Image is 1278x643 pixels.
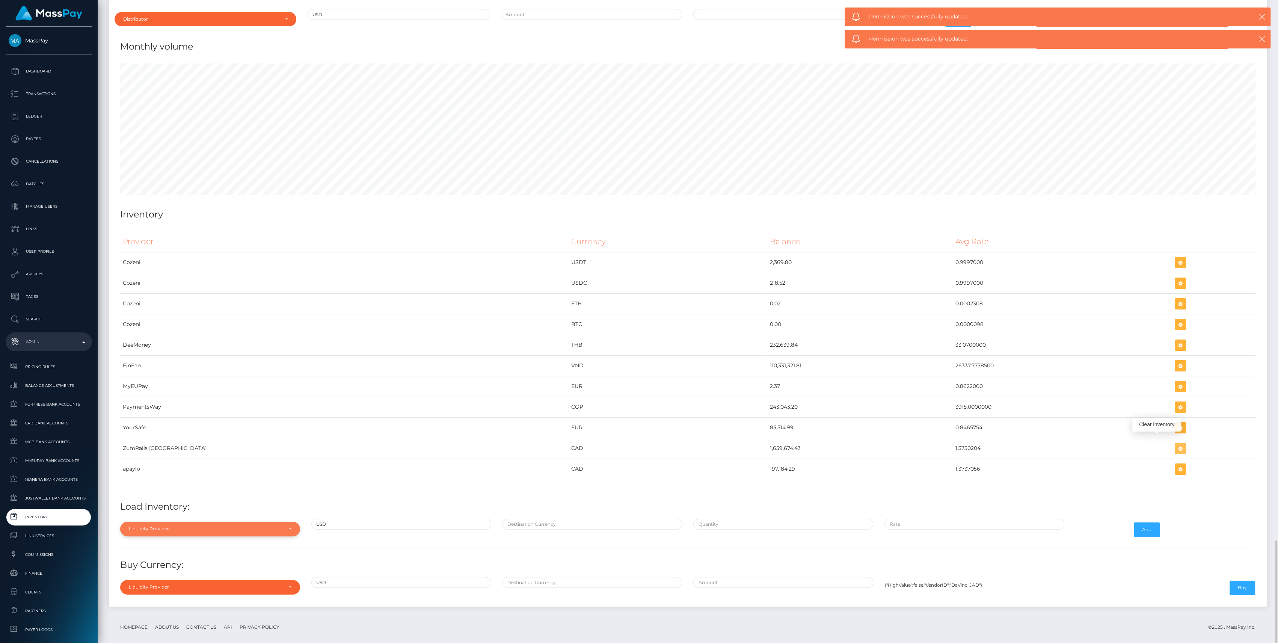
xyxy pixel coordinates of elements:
td: 0.9997000 [953,273,1172,293]
span: MassPay [6,37,92,44]
td: 33.0700000 [953,335,1172,355]
span: Finance [9,569,89,578]
a: User Profile [6,242,92,261]
td: 2.37 [767,376,953,397]
a: Dashboard [6,62,92,81]
span: MCB Bank Accounts [9,438,89,446]
button: Liquidity Provider [120,580,300,594]
span: Pricing Rules [9,362,89,371]
a: Payees [6,130,92,148]
button: Distributor [115,12,296,26]
input: Quantity [693,519,873,530]
td: PaymentsWay [120,397,569,417]
td: CAD [569,459,767,479]
td: USDC [569,273,767,293]
td: FinFan [120,355,569,376]
td: 0.02 [767,293,953,314]
p: Transactions [9,88,89,100]
span: Fortress Bank Accounts [9,400,89,409]
td: Cozeni [120,273,569,293]
span: Permission was successfully updated. [869,35,1220,43]
span: Payer Logos [9,625,89,634]
td: apaylo [120,459,569,479]
td: 0.0002308 [953,293,1172,314]
td: 0.0000098 [953,314,1172,335]
td: DeeMoney [120,335,569,355]
a: Commissions [6,546,92,563]
p: User Profile [9,246,89,257]
td: ETH [569,293,767,314]
input: Amount [501,9,682,20]
td: 2,369.80 [767,252,953,273]
a: Manage Users [6,197,92,216]
td: VND [569,355,767,376]
th: Balance [767,231,953,252]
a: Ibanera Bank Accounts [6,471,92,488]
p: Taxes [9,291,89,302]
p: Links [9,223,89,235]
input: Currency [308,9,489,20]
span: JustWallet Bank Accounts [9,494,89,503]
h4: Monthly volume [120,40,1255,53]
div: © 2025 , MassPay Inc. [1208,623,1261,631]
div: Liquidity Provider [129,584,283,590]
span: Balance Adjustments [9,381,89,390]
a: Cancellations [6,152,92,171]
td: 232,639.84 [767,335,953,355]
th: Avg Rate [953,231,1172,252]
h4: Inventory [120,208,1255,221]
td: EUR [569,417,767,438]
a: Search [6,310,92,329]
p: Search [9,314,89,325]
a: Link Services [6,528,92,544]
p: Payees [9,133,89,145]
td: USDT [569,252,767,273]
td: Cozeni [120,252,569,273]
button: Add [1134,522,1160,537]
td: THB [569,335,767,355]
a: Partners [6,603,92,619]
td: 0.9997000 [953,252,1172,273]
input: Source Currency [311,577,491,588]
div: Distributor [123,16,279,22]
td: 0.00 [767,314,953,335]
td: 1,659,674.43 [767,438,953,459]
a: Homepage [117,621,151,633]
button: Buy [1230,581,1255,595]
p: Manage Users [9,201,89,212]
a: Transactions [6,85,92,103]
a: Pricing Rules [6,359,92,375]
th: Currency [569,231,767,252]
span: Permission was successfully updated. [869,13,1220,21]
span: Commissions [9,550,89,559]
a: Contact Us [183,621,219,633]
span: Clients [9,588,89,596]
td: EUR [569,376,767,397]
td: 218.52 [767,273,953,293]
a: API Keys [6,265,92,284]
a: Finance [6,565,92,581]
td: 1.3750204 [953,438,1172,459]
a: Clients [6,584,92,600]
td: CAD [569,438,767,459]
span: MyEUPay Bank Accounts [9,456,89,465]
a: MCB Bank Accounts [6,434,92,450]
td: 26337.7778500 [953,355,1172,376]
th: Provider [120,231,569,252]
td: 1.3737056 [953,459,1172,479]
span: Inventory [9,513,89,521]
td: COP [569,397,767,417]
p: Ledger [9,111,89,122]
td: 243,043.20 [767,397,953,417]
a: Fortress Bank Accounts [6,396,92,412]
input: Destination Currency [502,577,682,588]
p: Batches [9,178,89,190]
a: Batches [6,175,92,193]
td: BTC [569,314,767,335]
td: 0.8465754 [953,417,1172,438]
p: Dashboard [9,66,89,77]
a: Privacy Policy [237,621,282,633]
input: Destination Currency [502,519,682,530]
span: CRB Bank Accounts [9,419,89,427]
span: Partners [9,607,89,615]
